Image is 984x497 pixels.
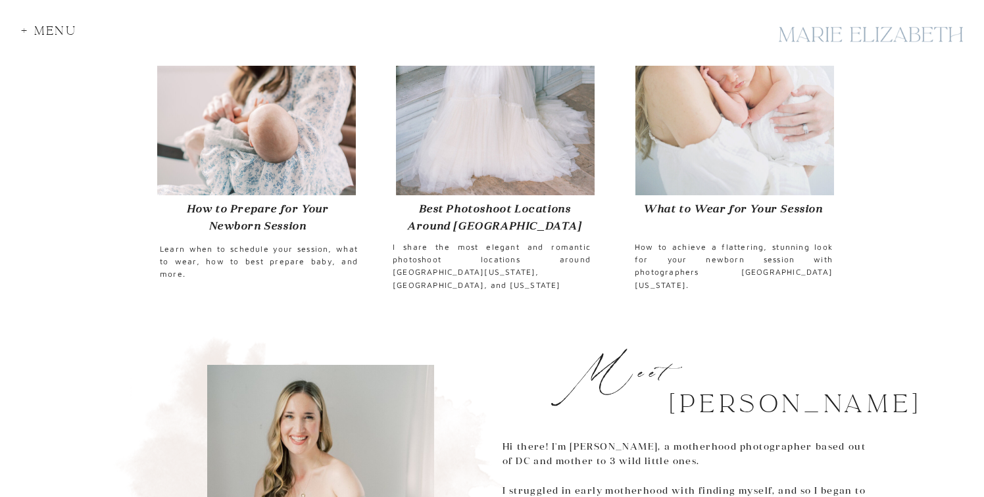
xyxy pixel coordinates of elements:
[635,241,833,281] p: How to achieve a flattering, stunning look for your newborn session with photographers [GEOGRAPHI...
[396,201,593,237] a: Best Photoshoot Locations Around [GEOGRAPHIC_DATA]
[160,243,358,281] p: Learn when to schedule your session, what to wear, how to best prepare baby, and more.
[393,241,591,281] p: I share the most elegant and romantic photoshoot locations around [GEOGRAPHIC_DATA][US_STATE], [G...
[643,202,822,215] b: What to Wear for Your Session
[638,201,828,219] a: What to Wear for Your Session
[670,385,772,422] h3: [PERSON_NAME]
[21,25,85,43] div: + Menu
[165,201,350,237] a: How to Prepare for Your Newborn Session
[551,346,650,404] h3: Meet
[407,202,581,232] b: Best Photoshoot Locations Around [GEOGRAPHIC_DATA]
[187,202,329,232] b: How to Prepare for Your Newborn Session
